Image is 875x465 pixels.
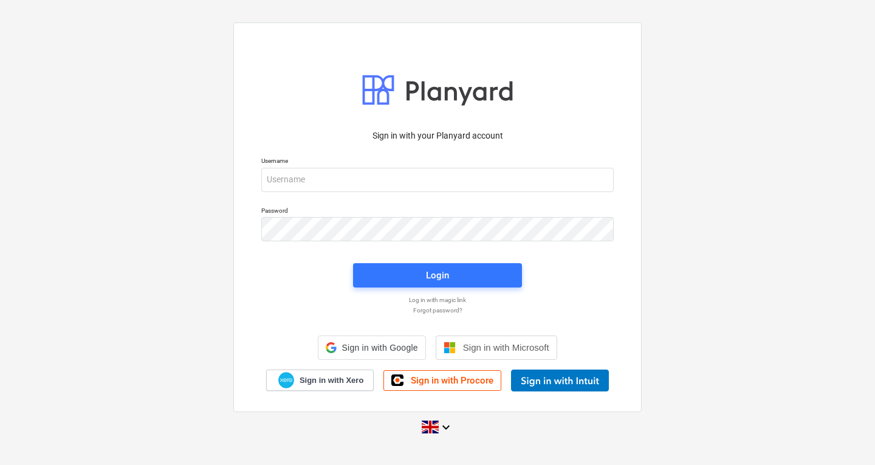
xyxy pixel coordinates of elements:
[255,306,620,314] a: Forgot password?
[261,168,614,192] input: Username
[278,372,294,388] img: Xero logo
[261,157,614,167] p: Username
[353,263,522,288] button: Login
[426,267,449,283] div: Login
[463,342,549,353] span: Sign in with Microsoft
[261,207,614,217] p: Password
[341,343,417,353] span: Sign in with Google
[261,129,614,142] p: Sign in with your Planyard account
[444,342,456,354] img: Microsoft logo
[318,336,425,360] div: Sign in with Google
[383,370,501,391] a: Sign in with Procore
[266,370,374,391] a: Sign in with Xero
[439,420,453,435] i: keyboard_arrow_down
[411,375,493,386] span: Sign in with Procore
[300,375,363,386] span: Sign in with Xero
[255,296,620,304] a: Log in with magic link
